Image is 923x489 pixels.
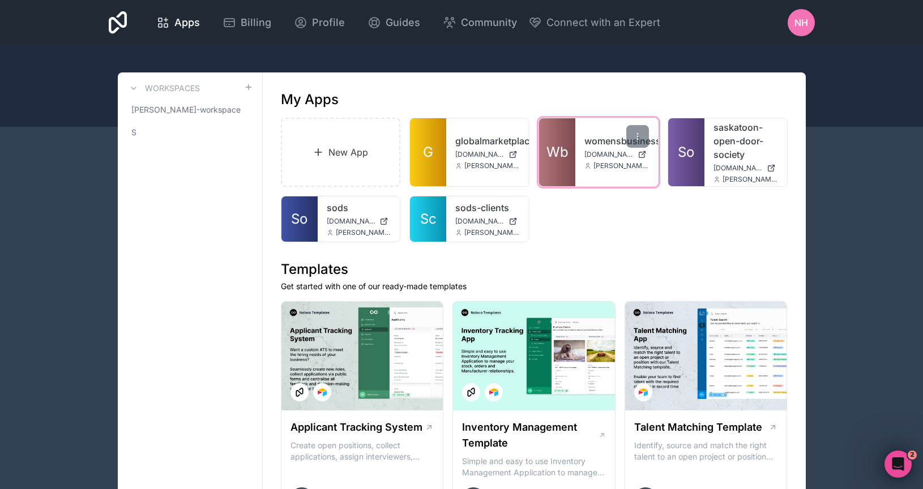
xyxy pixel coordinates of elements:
[386,15,420,31] span: Guides
[420,210,437,228] span: Sc
[489,388,498,397] img: Airtable Logo
[713,164,778,173] a: [DOMAIN_NAME]
[462,456,606,478] p: Simple and easy to use Inventory Management Application to manage your stock, orders and Manufact...
[455,217,520,226] a: [DOMAIN_NAME]
[213,10,280,35] a: Billing
[336,228,391,237] span: [PERSON_NAME][EMAIL_ADDRESS][DOMAIN_NAME]
[713,121,778,161] a: saskatoon-open-door-society
[634,440,778,462] p: Identify, source and match the right talent to an open project or position with our Talent Matchi...
[908,451,917,460] span: 2
[455,201,520,215] a: sods-clients
[410,118,446,186] a: G
[546,143,569,161] span: Wb
[147,10,209,35] a: Apps
[584,150,633,159] span: [DOMAIN_NAME]
[291,210,307,228] span: So
[358,10,429,35] a: Guides
[281,260,788,278] h1: Templates
[794,16,808,29] span: NH
[593,161,649,170] span: [PERSON_NAME][EMAIL_ADDRESS][DOMAIN_NAME]
[634,419,762,435] h1: Talent Matching Template
[290,440,434,462] p: Create open positions, collect applications, assign interviewers, centralise candidate feedback a...
[281,91,339,109] h1: My Apps
[285,10,354,35] a: Profile
[127,122,253,143] a: S
[127,81,200,95] a: Workspaces
[281,196,318,242] a: So
[461,15,517,31] span: Community
[290,419,422,435] h1: Applicant Tracking System
[327,217,375,226] span: [DOMAIN_NAME]
[455,217,504,226] span: [DOMAIN_NAME]
[713,164,762,173] span: [DOMAIN_NAME]
[127,100,253,120] a: [PERSON_NAME]-workspace
[678,143,694,161] span: So
[668,118,704,186] a: So
[546,15,660,31] span: Connect with an Expert
[312,15,345,31] span: Profile
[455,150,504,159] span: [DOMAIN_NAME]
[455,134,520,148] a: globalmarketplace
[639,388,648,397] img: Airtable Logo
[318,388,327,397] img: Airtable Logo
[281,118,401,187] a: New App
[455,150,520,159] a: [DOMAIN_NAME]
[241,15,271,31] span: Billing
[423,143,433,161] span: G
[434,10,526,35] a: Community
[131,104,241,115] span: [PERSON_NAME]-workspace
[327,201,391,215] a: sods
[131,127,136,138] span: S
[462,419,598,451] h1: Inventory Management Template
[174,15,200,31] span: Apps
[884,451,912,478] iframe: Intercom live chat
[464,228,520,237] span: [PERSON_NAME][EMAIL_ADDRESS][DOMAIN_NAME]
[145,83,200,94] h3: Workspaces
[410,196,446,242] a: Sc
[464,161,520,170] span: [PERSON_NAME][EMAIL_ADDRESS][DOMAIN_NAME]
[281,281,788,292] p: Get started with one of our ready-made templates
[528,15,660,31] button: Connect with an Expert
[584,150,649,159] a: [DOMAIN_NAME]
[327,217,391,226] a: [DOMAIN_NAME]
[584,134,649,148] a: womensbusinesshub
[723,175,778,184] span: [PERSON_NAME][EMAIL_ADDRESS][DOMAIN_NAME]
[539,118,575,186] a: Wb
